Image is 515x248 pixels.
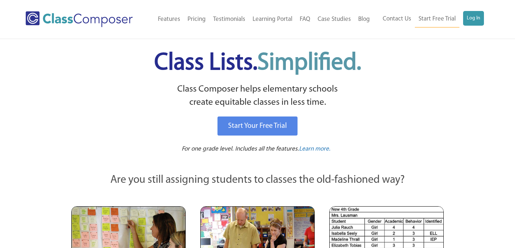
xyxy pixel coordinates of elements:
[217,116,298,136] a: Start Your Free Trial
[26,11,133,27] img: Class Composer
[296,11,314,27] a: FAQ
[415,11,459,27] a: Start Free Trial
[249,11,296,27] a: Learning Portal
[374,11,484,27] nav: Header Menu
[463,11,484,26] a: Log In
[184,11,209,27] a: Pricing
[147,11,373,27] nav: Header Menu
[182,146,299,152] span: For one grade level. Includes all the features.
[71,172,444,188] p: Are you still assigning students to classes the old-fashioned way?
[379,11,415,27] a: Contact Us
[70,83,445,110] p: Class Composer helps elementary schools create equitable classes in less time.
[299,146,330,152] span: Learn more.
[154,11,184,27] a: Features
[314,11,355,27] a: Case Studies
[154,51,361,75] span: Class Lists.
[355,11,374,27] a: Blog
[299,145,330,154] a: Learn more.
[257,51,361,75] span: Simplified.
[209,11,249,27] a: Testimonials
[228,122,287,130] span: Start Your Free Trial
